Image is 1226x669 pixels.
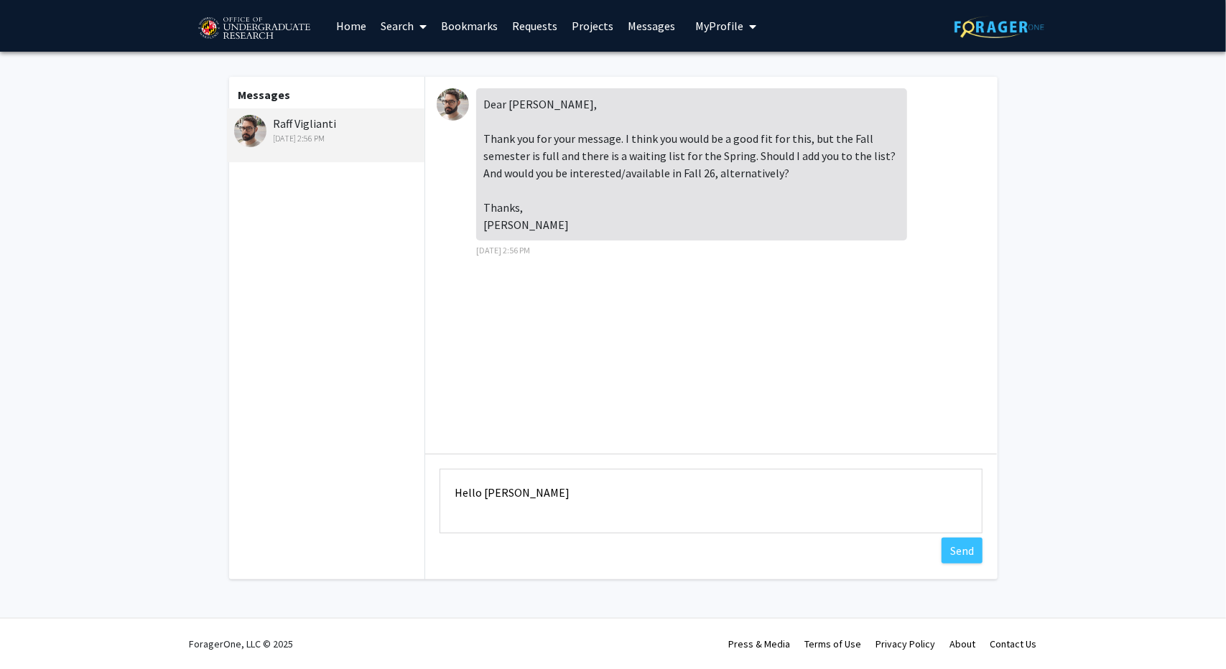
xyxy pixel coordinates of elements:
[565,1,621,51] a: Projects
[942,538,983,563] button: Send
[876,637,936,650] a: Privacy Policy
[729,637,791,650] a: Press & Media
[990,637,1037,650] a: Contact Us
[234,132,422,145] div: [DATE] 2:56 PM
[955,16,1044,38] img: ForagerOne Logo
[238,88,291,102] b: Messages
[234,115,422,145] div: Raff Viglianti
[329,1,373,51] a: Home
[695,19,743,33] span: My Profile
[505,1,565,51] a: Requests
[476,88,907,240] div: Dear [PERSON_NAME], Thank you for your message. I think you would be a good fit for this, but the...
[476,245,530,256] span: [DATE] 2:56 PM
[950,637,976,650] a: About
[621,1,682,51] a: Messages
[434,1,505,51] a: Bookmarks
[440,469,983,533] textarea: Message
[190,619,294,669] div: ForagerOne, LLC © 2025
[11,604,61,658] iframe: Chat
[193,11,315,47] img: University of Maryland Logo
[437,88,469,121] img: Raff Viglianti
[234,115,266,147] img: Raff Viglianti
[805,637,862,650] a: Terms of Use
[373,1,434,51] a: Search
